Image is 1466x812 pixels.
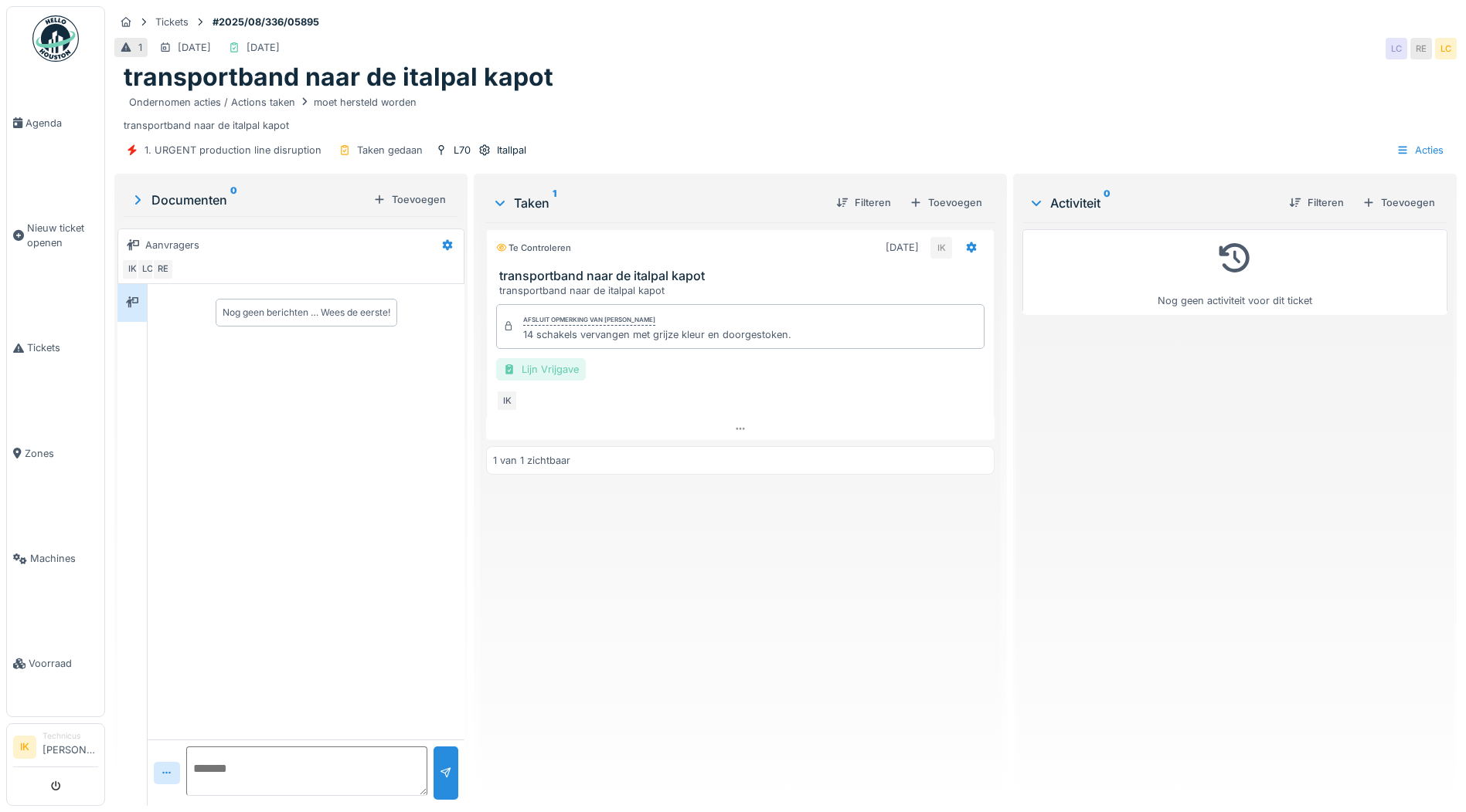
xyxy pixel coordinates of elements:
[32,15,79,62] img: Badge_color-CXgf-gQk.svg
[124,93,1447,133] div: transportband naar de italpal kapot
[223,306,390,320] div: Nog geen berichten … Wees de eerste!
[137,259,158,280] div: LC
[7,296,104,401] a: Tickets
[1389,139,1451,161] div: Acties
[523,327,791,342] div: 14 schakels vervangen met grijze kleur en doorgestoken.
[930,237,952,259] div: IK
[145,143,321,157] div: 1. URGENT production line disruption
[499,283,988,298] div: transportband naar de italpal kapot
[1410,38,1432,59] div: RE
[29,656,98,671] span: Voorraad
[496,390,518,411] div: IK
[26,116,98,130] span: Agenda
[367,189,452,210] div: Toevoegen
[1435,38,1457,59] div: LC
[496,358,586,381] div: Lijn Vrijgave
[1029,194,1277,212] div: Activiteit
[206,15,325,29] strong: #2025/08/336/05895
[499,269,988,283] h3: transportband naar de italpal kapot
[830,192,897,213] div: Filteren
[553,194,556,212] sup: 1
[43,730,98,742] div: Technicus
[493,453,570,468] div: 1 van 1 zichtbaar
[130,191,367,209] div: Documenten
[1386,38,1407,59] div: LC
[247,40,280,55] div: [DATE]
[230,191,237,209] sup: 0
[25,446,98,461] span: Zones
[30,551,98,566] span: Machines
[13,736,36,759] li: IK
[1283,192,1350,213] div: Filteren
[155,15,189,29] div: Tickets
[129,95,417,110] div: Ondernomen acties / Actions taken moet hersteld worden
[13,730,98,767] a: IK Technicus[PERSON_NAME]
[7,175,104,296] a: Nieuw ticket openen
[27,221,98,250] span: Nieuw ticket openen
[903,192,988,213] div: Toevoegen
[7,611,104,716] a: Voorraad
[1104,194,1111,212] sup: 0
[152,259,174,280] div: RE
[496,242,571,255] div: Te controleren
[1356,192,1441,213] div: Toevoegen
[124,63,553,92] h1: transportband naar de italpal kapot
[1032,236,1437,308] div: Nog geen activiteit voor dit ticket
[138,40,142,55] div: 1
[178,40,211,55] div: [DATE]
[7,506,104,611] a: Machines
[121,259,143,280] div: IK
[523,315,655,326] div: Afsluit opmerking van [PERSON_NAME]
[886,240,919,255] div: [DATE]
[454,143,471,157] div: L70
[497,143,526,157] div: Itallpal
[145,238,199,252] div: Aanvragers
[43,730,98,763] li: [PERSON_NAME]
[492,194,824,212] div: Taken
[357,143,423,157] div: Taken gedaan
[27,340,98,355] span: Tickets
[7,70,104,175] a: Agenda
[7,401,104,506] a: Zones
